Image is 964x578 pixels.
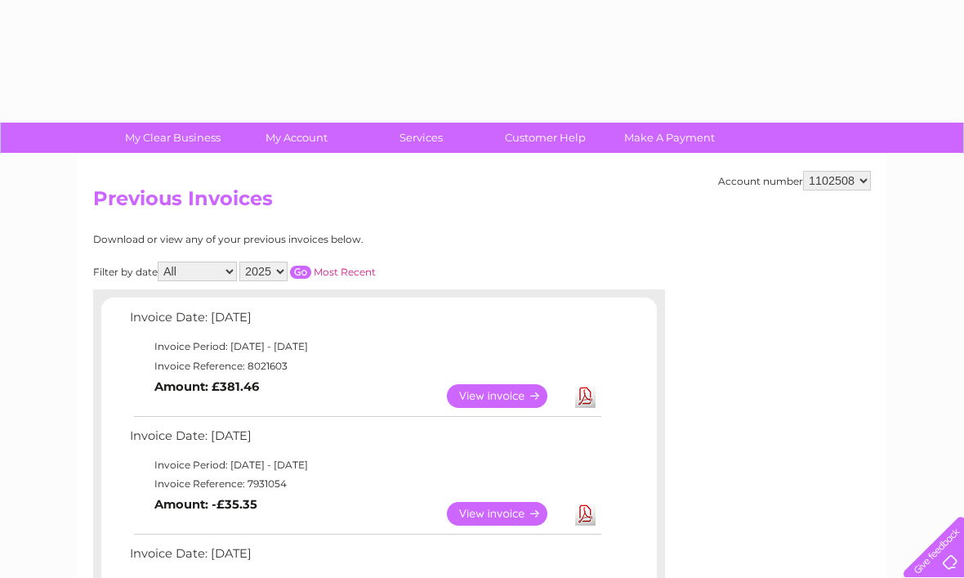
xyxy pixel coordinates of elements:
[126,474,604,494] td: Invoice Reference: 7931054
[154,379,259,394] b: Amount: £381.46
[314,266,376,278] a: Most Recent
[230,123,364,153] a: My Account
[447,502,567,526] a: View
[126,425,604,455] td: Invoice Date: [DATE]
[575,502,596,526] a: Download
[154,497,257,512] b: Amount: -£35.35
[126,356,604,376] td: Invoice Reference: 8021603
[126,543,604,573] td: Invoice Date: [DATE]
[93,187,871,218] h2: Previous Invoices
[126,455,604,475] td: Invoice Period: [DATE] - [DATE]
[718,171,871,190] div: Account number
[126,337,604,356] td: Invoice Period: [DATE] - [DATE]
[105,123,240,153] a: My Clear Business
[126,307,604,337] td: Invoice Date: [DATE]
[478,123,613,153] a: Customer Help
[93,262,522,281] div: Filter by date
[354,123,489,153] a: Services
[93,234,522,245] div: Download or view any of your previous invoices below.
[447,384,567,408] a: View
[602,123,737,153] a: Make A Payment
[575,384,596,408] a: Download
